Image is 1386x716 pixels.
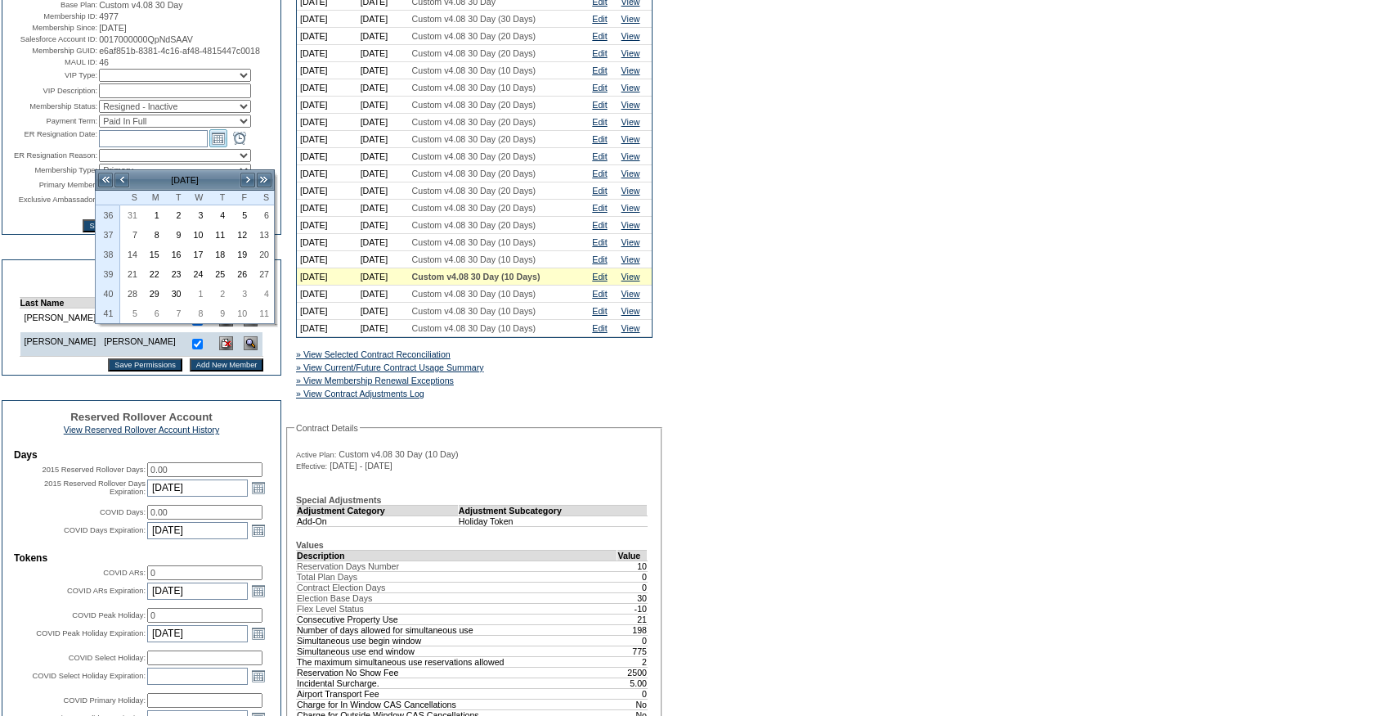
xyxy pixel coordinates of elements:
[412,220,536,230] span: Custom v4.08 30 Day (20 Days)
[240,172,256,188] a: >
[120,264,142,284] td: Sunday, September 21, 2025
[231,285,251,303] a: 3
[4,100,97,113] td: Membership Status:
[187,304,208,322] a: 8
[143,226,164,244] a: 8
[4,193,97,206] td: Exclusive Ambassador:
[99,57,109,67] span: 46
[244,336,258,350] img: View Dashboard
[357,62,409,79] td: [DATE]
[412,14,536,24] span: Custom v4.08 30 Day (30 Days)
[357,217,409,234] td: [DATE]
[208,304,230,323] td: Thursday, October 09, 2025
[114,172,130,188] a: <
[97,172,114,188] a: <<
[121,226,141,244] a: 7
[357,303,409,320] td: [DATE]
[617,603,648,614] td: -10
[165,285,186,303] a: 30
[617,592,648,603] td: 30
[142,191,164,205] th: Monday
[617,688,648,699] td: 0
[164,284,186,304] td: Tuesday, September 30, 2025
[120,205,142,225] td: Sunday, August 31, 2025
[186,264,209,284] td: Wednesday, September 24, 2025
[142,284,164,304] td: Monday, September 29, 2025
[165,206,186,224] a: 2
[143,206,164,224] a: 1
[297,28,357,45] td: [DATE]
[412,100,536,110] span: Custom v4.08 30 Day (20 Days)
[592,272,607,281] a: Edit
[357,131,409,148] td: [DATE]
[252,304,274,323] td: Saturday, October 11, 2025
[231,245,251,263] a: 19
[357,286,409,303] td: [DATE]
[357,11,409,28] td: [DATE]
[208,284,230,304] td: Thursday, October 02, 2025
[297,251,357,268] td: [DATE]
[412,151,536,161] span: Custom v4.08 30 Day (20 Days)
[96,264,120,284] th: 39
[219,336,233,350] img: Delete
[412,203,536,213] span: Custom v4.08 30 Day (20 Days)
[592,117,607,127] a: Edit
[339,449,458,459] span: Custom v4.08 30 Day (10 Day)
[297,79,357,97] td: [DATE]
[294,423,360,433] legend: Contract Details
[297,550,617,561] td: Description
[621,83,640,92] a: View
[592,100,607,110] a: Edit
[297,11,357,28] td: [DATE]
[165,226,186,244] a: 9
[96,205,120,225] th: 36
[297,583,385,592] span: Contract Election Days
[592,65,607,75] a: Edit
[621,100,640,110] a: View
[187,245,208,263] a: 17
[121,265,141,283] a: 21
[297,286,357,303] td: [DATE]
[297,614,617,624] td: Consecutive Property Use
[621,323,640,333] a: View
[412,31,536,41] span: Custom v4.08 30 Day (20 Days)
[164,245,186,264] td: Tuesday, September 16, 2025
[297,114,357,131] td: [DATE]
[297,656,617,667] td: The maximum simultaneous use reservations allowed
[592,151,607,161] a: Edit
[297,234,357,251] td: [DATE]
[72,611,146,619] label: COVID Peak Holiday:
[14,449,269,461] td: Days
[231,129,249,147] a: Open the time view popup.
[142,245,164,264] td: Monday, September 15, 2025
[187,206,208,224] a: 3
[297,624,617,635] td: Number of days allowed for simultaneous use
[142,205,164,225] td: Monday, September 01, 2025
[297,182,357,200] td: [DATE]
[458,505,647,516] td: Adjustment Subcategory
[164,304,186,323] td: Tuesday, October 07, 2025
[297,678,617,688] td: Incidental Surcharge.
[617,550,648,561] td: Value
[208,245,230,264] td: Thursday, September 18, 2025
[4,46,97,56] td: Membership GUID:
[120,225,142,245] td: Sunday, September 07, 2025
[297,635,617,646] td: Simultaneous use begin window
[252,205,274,225] td: Saturday, September 06, 2025
[190,358,264,372] input: Add New Member
[297,646,617,656] td: Simultaneous use end window
[186,205,209,225] td: Wednesday, September 03, 2025
[121,304,141,322] a: 5
[130,171,240,189] td: [DATE]
[4,57,97,67] td: MAUL ID:
[64,425,220,435] a: View Reserved Rollover Account History
[621,151,640,161] a: View
[357,165,409,182] td: [DATE]
[143,285,164,303] a: 29
[143,245,164,263] a: 15
[297,572,357,582] span: Total Plan Days
[99,11,119,21] span: 4977
[592,134,607,144] a: Edit
[63,696,146,705] label: COVID Primary Holiday:
[208,264,230,284] td: Thursday, September 25, 2025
